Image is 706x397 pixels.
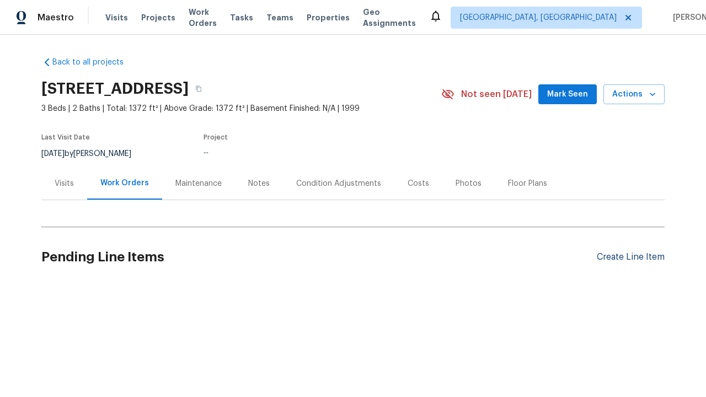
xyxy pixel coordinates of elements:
button: Copy Address [189,79,208,99]
h2: [STREET_ADDRESS] [41,83,189,94]
div: ... [204,147,415,155]
div: Visits [55,178,74,189]
div: Create Line Item [597,252,665,262]
div: Costs [408,178,429,189]
span: Actions [612,88,656,101]
div: Photos [456,178,482,189]
span: Properties [307,12,350,23]
div: Condition Adjustments [296,178,381,189]
a: Back to all projects [41,57,147,68]
span: Geo Assignments [363,7,416,29]
div: Notes [248,178,270,189]
span: Work Orders [189,7,217,29]
button: Mark Seen [538,84,597,105]
button: Actions [603,84,665,105]
span: Last Visit Date [41,134,90,141]
span: Tasks [230,14,253,22]
span: Visits [105,12,128,23]
span: [DATE] [41,150,65,158]
span: Projects [141,12,175,23]
span: [GEOGRAPHIC_DATA], [GEOGRAPHIC_DATA] [460,12,617,23]
span: Not seen [DATE] [461,89,532,100]
span: Mark Seen [547,88,588,101]
h2: Pending Line Items [41,232,597,283]
span: Teams [266,12,293,23]
span: Maestro [38,12,74,23]
div: by [PERSON_NAME] [41,147,145,160]
div: Work Orders [100,178,149,189]
span: Project [204,134,228,141]
div: Floor Plans [508,178,547,189]
div: Maintenance [175,178,222,189]
span: 3 Beds | 2 Baths | Total: 1372 ft² | Above Grade: 1372 ft² | Basement Finished: N/A | 1999 [41,103,441,114]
